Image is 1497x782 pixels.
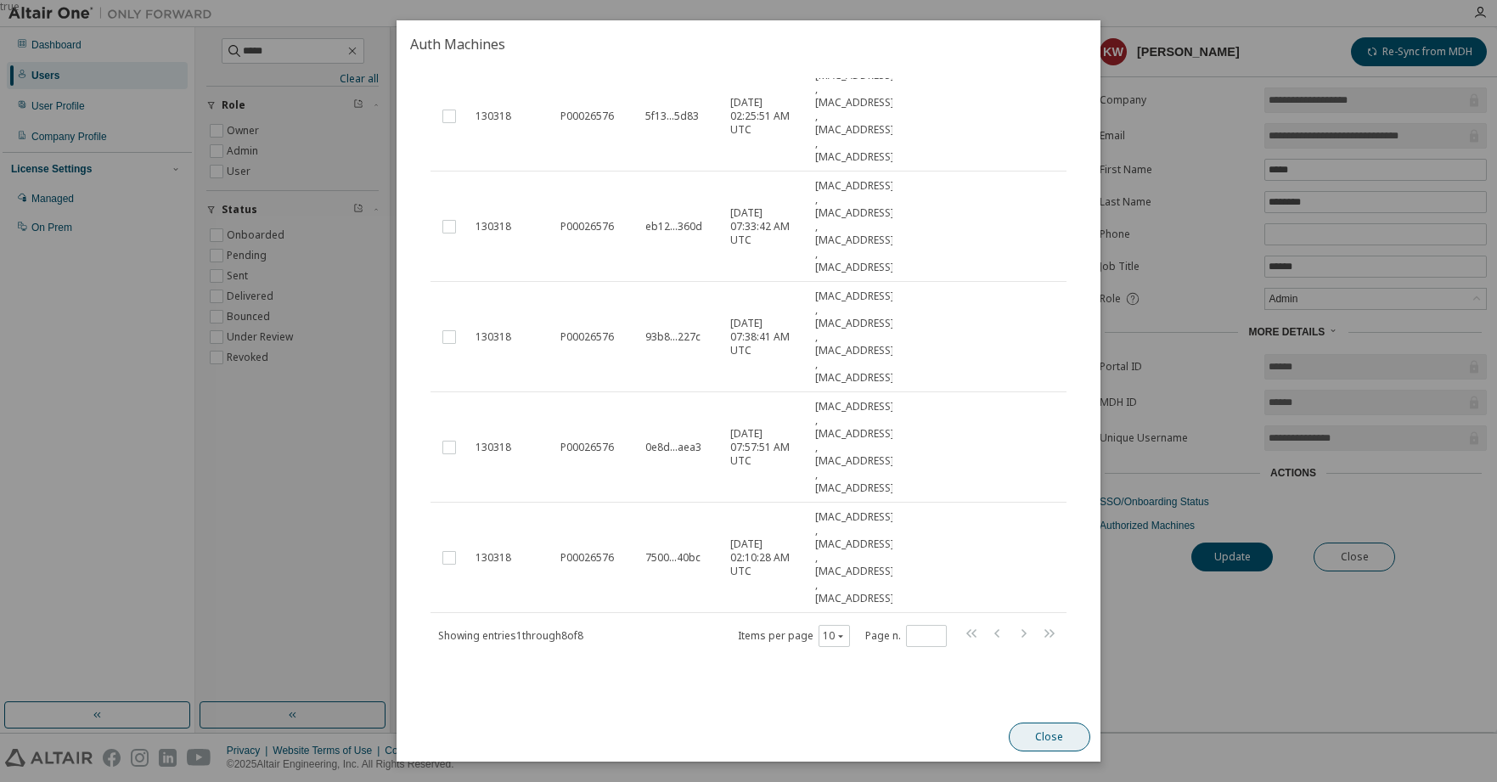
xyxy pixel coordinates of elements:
[476,551,511,565] span: 130318
[560,220,614,233] span: P00026576
[1009,723,1090,751] button: Close
[476,110,511,123] span: 130318
[823,629,846,643] button: 10
[815,510,894,605] span: [MAC_ADDRESS] , [MAC_ADDRESS] , [MAC_ADDRESS] , [MAC_ADDRESS]
[815,400,894,495] span: [MAC_ADDRESS] , [MAC_ADDRESS] , [MAC_ADDRESS] , [MAC_ADDRESS]
[815,290,894,385] span: [MAC_ADDRESS] , [MAC_ADDRESS] , [MAC_ADDRESS] , [MAC_ADDRESS]
[738,625,850,647] span: Items per page
[865,625,947,647] span: Page n.
[730,427,800,468] span: [DATE] 07:57:51 AM UTC
[645,551,701,565] span: 7500...40bc
[815,179,894,274] span: [MAC_ADDRESS] , [MAC_ADDRESS] , [MAC_ADDRESS] , [MAC_ADDRESS]
[560,441,614,454] span: P00026576
[560,330,614,344] span: P00026576
[730,317,800,357] span: [DATE] 07:38:41 AM UTC
[645,441,701,454] span: 0e8d...aea3
[560,551,614,565] span: P00026576
[438,628,583,643] span: Showing entries 1 through 8 of 8
[476,220,511,233] span: 130318
[645,110,699,123] span: 5f13...5d83
[730,96,800,137] span: [DATE] 02:25:51 AM UTC
[730,206,800,247] span: [DATE] 07:33:42 AM UTC
[645,220,702,233] span: eb12...360d
[397,20,1100,68] h2: Auth Machines
[476,330,511,344] span: 130318
[476,441,511,454] span: 130318
[645,330,701,344] span: 93b8...227c
[560,110,614,123] span: P00026576
[730,537,800,578] span: [DATE] 02:10:28 AM UTC
[815,69,894,164] span: [MAC_ADDRESS] , [MAC_ADDRESS] , [MAC_ADDRESS] , [MAC_ADDRESS]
